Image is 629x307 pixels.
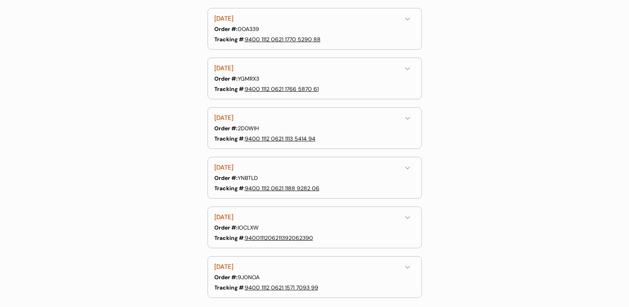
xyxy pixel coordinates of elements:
[214,273,414,282] div: 9J0NOA
[214,284,245,292] div: :
[214,212,402,222] div: [DATE]
[214,135,245,143] div: :
[214,25,414,33] div: 0OA339
[214,14,402,24] div: [DATE]
[214,163,402,173] div: [DATE]
[214,124,414,133] div: 2D0WIH
[214,25,238,33] strong: Order #:
[214,64,402,73] div: [DATE]
[245,185,319,192] a: 9400 1112 0621 1188 9282 06
[245,36,321,43] a: 9400 1112 0621 1770 5290 88
[214,174,238,181] strong: Order #:
[214,35,245,44] div: :
[214,234,244,241] strong: Tracking #
[245,284,318,291] a: 9400 1112 0621 1571 7093 99
[214,284,244,291] strong: Tracking #
[214,224,238,231] strong: Order #:
[214,75,238,82] strong: Order #:
[214,274,238,281] strong: Order #:
[214,135,244,142] strong: Tracking #
[214,185,244,192] strong: Tracking #
[214,85,245,93] div: :
[214,234,245,242] div: :
[214,184,245,193] div: :
[214,125,238,132] strong: Order #:
[214,174,414,182] div: YNBTLD
[214,113,402,123] div: [DATE]
[214,262,402,272] div: [DATE]
[214,224,414,232] div: IOCLXW
[214,85,244,93] strong: Tracking #
[214,36,244,43] strong: Tracking #
[245,135,315,142] a: 9400 1112 0621 1113 5414 94
[245,85,319,93] a: 9400 1112 0621 1766 5870 61
[214,75,414,83] div: YGMRX3
[245,234,313,241] a: 9400111206211392062390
